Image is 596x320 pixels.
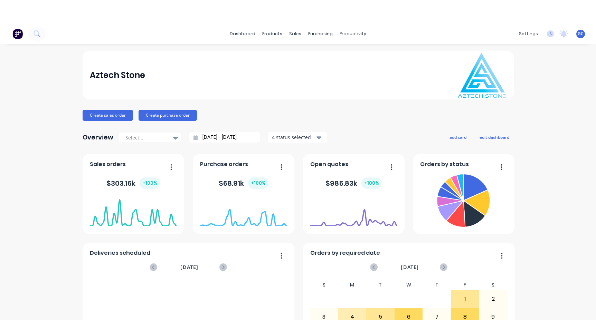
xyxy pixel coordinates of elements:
span: [DATE] [401,263,419,271]
div: 1 [451,290,479,308]
button: Create purchase order [139,110,197,121]
div: T [423,280,451,290]
div: M [338,280,367,290]
div: W [395,280,423,290]
div: sales [286,29,305,39]
span: Orders by status [420,160,469,168]
span: GC [578,31,584,37]
span: [DATE] [180,263,198,271]
button: add card [445,133,471,142]
button: Create sales order [83,110,133,121]
div: S [479,280,507,290]
div: $ 985.83k [325,177,382,189]
div: purchasing [305,29,336,39]
div: productivity [336,29,370,39]
img: Aztech Stone [458,53,506,98]
div: settings [515,29,541,39]
div: F [451,280,479,290]
img: Factory [12,29,23,39]
a: dashboard [226,29,259,39]
button: 4 status selected [268,132,327,143]
div: $ 68.91k [219,177,268,189]
div: 2 [479,290,507,308]
div: 4 status selected [272,134,315,141]
div: S [310,280,338,290]
div: + 100 % [248,177,268,189]
div: products [259,29,286,39]
div: + 100 % [140,177,160,189]
span: Open quotes [310,160,348,168]
div: T [366,280,395,290]
div: $ 303.16k [106,177,160,189]
div: Aztech Stone [90,68,145,82]
div: Overview [83,130,113,144]
span: Purchase orders [200,160,248,168]
span: Sales orders [90,160,126,168]
span: Orders by required date [310,249,380,257]
button: edit dashboard [475,133,514,142]
iframe: Intercom live chat [573,297,589,313]
div: + 100 % [361,177,382,189]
